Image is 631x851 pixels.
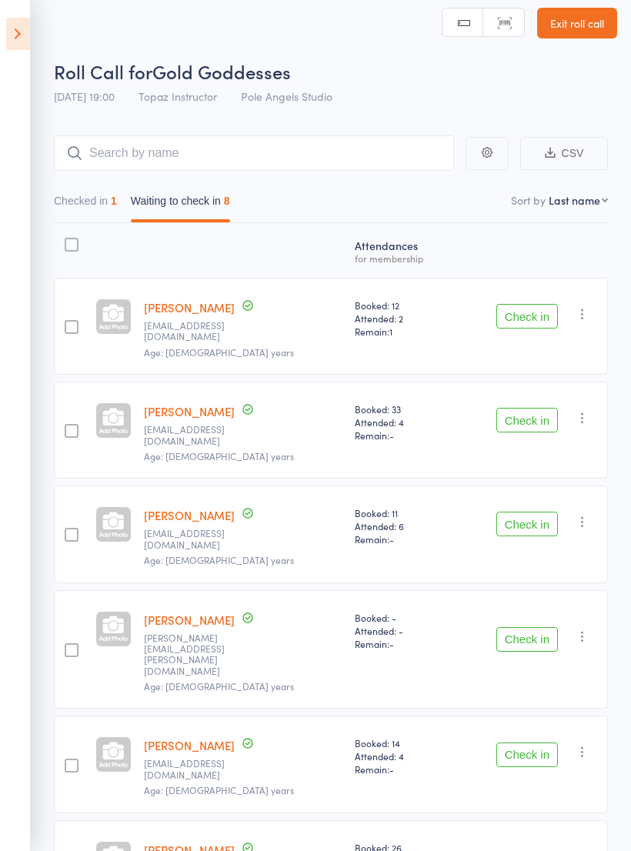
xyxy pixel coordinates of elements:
span: Remain: [355,763,448,776]
span: Attended: 6 [355,519,448,532]
button: Checked in1 [54,187,117,222]
span: Remain: [355,532,448,546]
a: [PERSON_NAME] [144,299,235,315]
button: Check in [496,512,558,536]
span: Age: [DEMOGRAPHIC_DATA] years [144,449,294,462]
small: Isabelle.heinrichs@hotmail.com [144,632,244,677]
span: Attended: 4 [355,749,448,763]
a: Exit roll call [537,8,617,38]
span: - [389,532,394,546]
div: Atten­dances [349,230,454,271]
a: [PERSON_NAME] [144,507,235,523]
div: 1 [111,195,117,207]
span: Remain: [355,429,448,442]
span: - [389,429,394,442]
span: Topaz Instructor [139,88,217,104]
span: - [389,637,394,650]
span: Roll Call for [54,58,152,84]
span: Pole Angels Studio [241,88,332,104]
a: [PERSON_NAME] [144,737,235,753]
span: Age: [DEMOGRAPHIC_DATA] years [144,783,294,796]
button: Check in [496,627,558,652]
input: Search by name [54,135,454,171]
div: for membership [355,253,448,263]
a: [PERSON_NAME] [144,612,235,628]
button: Waiting to check in8 [131,187,230,222]
a: [PERSON_NAME] [144,403,235,419]
small: emilymayhicks@gmail.com [144,758,244,780]
span: Gold Goddesses [152,58,291,84]
span: Remain: [355,637,448,650]
span: Remain: [355,325,448,338]
small: amberchapple01@gmail.com [144,424,244,446]
span: Booked: 12 [355,299,448,312]
div: 8 [224,195,230,207]
span: Attended: - [355,624,448,637]
span: Booked: 14 [355,736,448,749]
span: - [389,763,394,776]
label: Sort by [511,192,546,208]
button: Check in [496,743,558,767]
span: Age: [DEMOGRAPHIC_DATA] years [144,679,294,692]
span: Attended: 2 [355,312,448,325]
div: Last name [549,192,600,208]
span: Attended: 4 [355,415,448,429]
small: isabelleharris97@icloud.com [144,528,244,550]
span: Age: [DEMOGRAPHIC_DATA] years [144,345,294,359]
span: Booked: 33 [355,402,448,415]
small: beanie_fox@hotmail.com [144,320,244,342]
button: Check in [496,408,558,432]
span: Booked: 11 [355,506,448,519]
button: Check in [496,304,558,329]
button: CSV [520,137,608,170]
span: Booked: - [355,611,448,624]
span: Age: [DEMOGRAPHIC_DATA] years [144,553,294,566]
span: 1 [389,325,392,338]
span: [DATE] 19:00 [54,88,115,104]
